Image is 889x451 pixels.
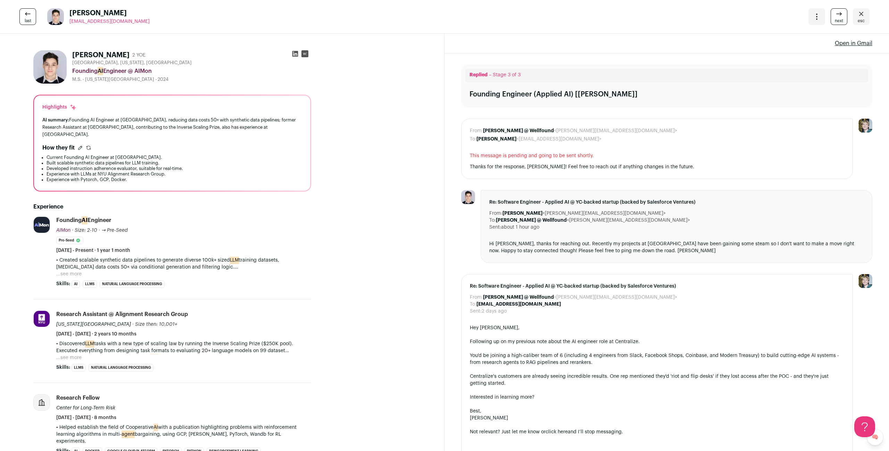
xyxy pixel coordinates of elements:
[19,8,36,25] a: last
[56,216,111,224] div: Founding Engineer
[853,8,870,25] a: Close
[42,118,69,122] span: AI summary:
[489,73,491,77] span: –
[56,257,311,271] p: • Created scalable synthetic data pipelines to generate diverse 100k+ sized training datasets, [M...
[470,338,844,345] div: Following up on my previous note about the AI engineer role at Centralize.
[489,199,864,206] span: Re: Software Engineer - Applied AI @ YC-backed startup (backed by Salesforce Ventures)
[82,216,88,224] mark: AI
[470,301,476,308] dt: To:
[56,237,83,244] li: Pre-seed
[34,394,50,410] img: company-logo-placeholder-414d4e2ec0e2ddebbe968bf319fdfe5acfe0c9b87f798d344e800bc9a89632a0.png
[470,163,844,170] div: Thanks for the response, [PERSON_NAME]! Feel free to reach out if anything changes in the future.
[808,8,825,25] button: Open dropdown
[89,364,153,372] li: Natural Language Processing
[42,116,302,138] div: Founding AI Engineer at [GEOGRAPHIC_DATA], reducing data costs 50× with synthetic data pipelines;...
[56,424,311,445] p: • Helped establish the ﬁeld of Cooperative with a publication highlighting problems with reinforc...
[56,271,82,278] button: ...see more
[858,18,865,24] span: esc
[72,280,80,288] li: AI
[483,295,554,300] b: [PERSON_NAME] @ Wellfound
[99,227,100,234] span: ·
[72,50,130,60] h1: [PERSON_NAME]
[47,160,302,166] li: Built scalable synthetic data pipelines for LLM training.
[56,280,70,287] span: Skills:
[33,50,67,84] img: 71352311075cfae522799e18c651d792d7b88cb1fe3d93d38d48d8df9e093703
[470,408,844,415] div: Best,
[489,224,501,231] dt: Sent:
[72,364,86,372] li: LLMs
[56,322,131,327] span: [US_STATE][GEOGRAPHIC_DATA]
[34,217,50,233] img: 7a2e2265818c8312f2bb772ed22dc1dcd3dd4c1b81b3cf784af50bb6f52d3458.jpg
[835,39,872,48] a: Open in Gmail
[33,203,311,211] h2: Experience
[56,394,100,402] div: Research Fellow
[56,340,311,354] p: • Discovered tasks with a new type of scaling law by running the Inverse Scaling Prize ($250K poo...
[489,210,502,217] dt: From:
[56,354,82,361] button: ...see more
[47,177,302,182] li: Experience with Pytorch, GCP, Docker.
[56,310,188,318] div: Research Assistant @ Alignment Research Group
[489,217,496,224] dt: To:
[470,136,476,143] dt: To:
[470,373,844,387] div: Centralize's customers are already seeing incredible results. One rep mentioned they'd 'riot and ...
[85,340,94,348] mark: LLM
[496,217,690,224] dd: <[PERSON_NAME][EMAIL_ADDRESS][DOMAIN_NAME]>
[470,324,844,331] div: Hey [PERSON_NAME],
[489,240,864,254] div: Hi [PERSON_NAME], thanks for reaching out. Recently my projects at [GEOGRAPHIC_DATA] have been ga...
[98,67,103,75] mark: AI
[56,247,130,254] span: [DATE] - Present · 1 year 1 month
[493,73,521,77] span: Stage 3 of 3
[56,364,70,371] span: Skills:
[47,171,302,177] li: Experience with LLMs at NYU Alignment Research Group.
[470,308,482,315] dt: Sent:
[56,414,116,421] span: [DATE] - [DATE] · 8 months
[25,18,31,24] span: last
[461,190,475,204] img: 71352311075cfae522799e18c651d792d7b88cb1fe3d93d38d48d8df9e093703
[831,8,847,25] a: next
[470,415,844,422] div: [PERSON_NAME]
[72,67,311,75] div: Founding Engineer @ AIMon
[483,127,677,134] dd: <[PERSON_NAME][EMAIL_ADDRESS][DOMAIN_NAME]>
[56,406,115,410] span: Center for Long-Term Risk
[72,77,311,82] div: M.S. - [US_STATE][GEOGRAPHIC_DATA] - 2024
[546,429,568,434] a: click here
[83,280,97,288] li: LLMs
[867,429,883,445] a: 🧠
[101,228,128,233] span: → Pre-Seed
[501,224,539,231] dd: about 1 hour ago
[470,90,638,99] div: Founding Engineer (Applied AI) [[PERSON_NAME]]
[42,104,77,111] div: Highlights
[230,256,239,264] mark: LLM
[42,144,75,152] h2: How they fit
[56,228,70,233] span: AIMon
[854,416,875,437] iframe: Help Scout Beacon - Open
[47,155,302,160] li: Current Founding AI Engineer at [GEOGRAPHIC_DATA].
[132,322,177,327] span: · Size then: 10,001+
[69,18,150,25] a: [EMAIL_ADDRESS][DOMAIN_NAME]
[150,354,159,361] mark: LLM
[483,294,677,301] dd: <[PERSON_NAME][EMAIL_ADDRESS][DOMAIN_NAME]>
[470,73,488,77] span: Replied
[47,8,64,25] img: 71352311075cfae522799e18c651d792d7b88cb1fe3d93d38d48d8df9e093703
[72,60,192,66] span: [GEOGRAPHIC_DATA], [US_STATE], [GEOGRAPHIC_DATA]
[502,211,542,216] b: [PERSON_NAME]
[482,308,507,315] dd: 2 days ago
[476,302,561,307] b: [EMAIL_ADDRESS][DOMAIN_NAME]
[470,127,483,134] dt: From:
[72,228,97,233] span: · Size: 2-10
[470,152,844,159] span: This message is pending and going to be sent shortly.
[47,166,302,171] li: Developed instruction adherence evaluator, suitable for real-time.
[835,18,843,24] span: next
[122,431,135,438] mark: agent
[496,218,567,223] b: [PERSON_NAME] @ Wellfound
[69,19,150,24] span: [EMAIL_ADDRESS][DOMAIN_NAME]
[476,136,601,143] dd: <[EMAIL_ADDRESS][DOMAIN_NAME]>
[858,119,872,133] img: 6494470-medium_jpg
[470,428,844,435] div: Not relevant? Just let me know or and I’ll stop messaging.
[476,137,516,142] b: [PERSON_NAME]
[470,352,844,366] div: You'd be joining a high-caliber team of 6 (including 4 engineers from Slack, Facebook Shops, Coin...
[470,283,844,290] span: Re: Software Engineer - Applied AI @ YC-backed startup (backed by Salesforce Ventures)
[100,280,165,288] li: Natural Language Processing
[470,294,483,301] dt: From:
[132,52,146,59] div: 2 YOE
